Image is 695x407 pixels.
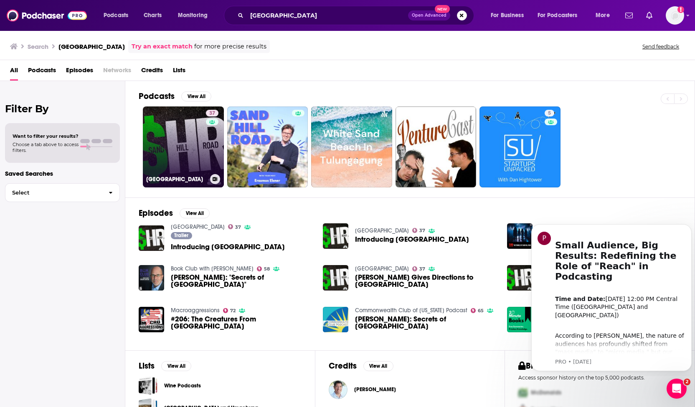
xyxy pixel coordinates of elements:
[13,133,79,139] span: Want to filter your results?
[228,224,241,229] a: 37
[173,63,185,81] a: Lists
[143,106,224,187] a: 37[GEOGRAPHIC_DATA]
[139,361,155,371] h2: Lists
[538,10,578,21] span: For Podcasters
[171,265,254,272] a: Book Club with Michael Smerconish
[666,6,684,25] span: Logged in as CaveHenricks
[471,308,484,313] a: 65
[98,9,139,22] button: open menu
[138,9,167,22] a: Charts
[507,223,533,249] a: The Tunnels of Sand Hill Road
[354,386,396,393] a: Scott Kupor
[478,309,484,313] span: 65
[132,42,193,51] a: Try an exact match
[139,376,157,395] a: Wine Podcasts
[412,266,426,271] a: 37
[532,9,590,22] button: open menu
[257,266,270,271] a: 58
[139,208,173,218] h2: Episodes
[531,389,561,396] span: McDonalds
[5,183,120,202] button: Select
[139,307,164,332] img: #206: The Creatures From Sand Hill Road
[596,10,610,21] span: More
[139,265,164,291] img: Scott Kupor: "Secrets of Sand Hill Road"
[677,6,684,13] svg: Add a profile image
[171,274,313,288] span: [PERSON_NAME]: "Secrets of [GEOGRAPHIC_DATA]"
[230,309,236,313] span: 72
[329,361,357,371] h2: Credits
[412,13,446,18] span: Open Advanced
[141,63,163,81] a: Credits
[161,361,191,371] button: View All
[545,110,554,116] a: 5
[355,274,497,288] span: [PERSON_NAME] Gives Directions to [GEOGRAPHIC_DATA]
[419,229,425,233] span: 37
[507,307,533,332] a: Secrets of Sand Hill Road - Book Summary
[171,223,225,230] a: Sand Hill Road
[144,10,162,21] span: Charts
[139,91,175,101] h2: Podcasts
[13,142,79,153] span: Choose a tab above to access filters.
[172,9,218,22] button: open menu
[232,6,482,25] div: Search podcasts, credits, & more...
[174,233,188,238] span: Trailer
[323,223,348,249] img: Introducing Sand Hill Road
[223,308,236,313] a: 72
[355,307,467,314] a: Commonwealth Club of California Podcast
[518,374,681,381] p: Access sponsor history on the top 5,000 podcasts.
[7,8,87,23] img: Podchaser - Follow, Share and Rate Podcasts
[622,8,636,23] a: Show notifications dropdown
[643,8,656,23] a: Show notifications dropdown
[171,316,313,330] a: #206: The Creatures From Sand Hill Road
[640,43,682,50] button: Send feedback
[206,110,218,116] a: 37
[5,169,120,177] p: Saved Searches
[518,361,553,371] h2: Brands
[58,43,125,51] h3: [GEOGRAPHIC_DATA]
[66,63,93,81] a: Episodes
[355,227,409,234] a: Sand Hill Road
[684,379,690,385] span: 2
[10,63,18,81] a: All
[103,63,131,81] span: Networks
[171,243,285,250] span: Introducing [GEOGRAPHIC_DATA]
[329,361,393,371] a: CreditsView All
[139,225,164,251] a: Introducing Sand Hill Road
[139,361,191,371] a: ListsView All
[354,386,396,393] span: [PERSON_NAME]
[146,176,207,183] h3: [GEOGRAPHIC_DATA]
[194,42,266,51] span: for more precise results
[507,265,533,291] img: Randy Komisar Gives Directions to Sand Hill Road
[28,43,48,51] h3: Search
[329,376,492,403] button: Scott KuporScott Kupor
[247,9,408,22] input: Search podcasts, credits, & more...
[435,5,450,13] span: New
[323,265,348,291] img: Randy Komisar Gives Directions to Sand Hill Road
[355,236,469,243] span: Introducing [GEOGRAPHIC_DATA]
[528,217,695,376] iframe: Intercom notifications message
[485,9,534,22] button: open menu
[408,10,450,20] button: Open AdvancedNew
[181,91,211,101] button: View All
[164,381,201,390] a: Wine Podcasts
[104,10,128,21] span: Podcasts
[171,274,313,288] a: Scott Kupor: "Secrets of Sand Hill Road"
[209,109,215,118] span: 37
[419,267,425,271] span: 37
[515,384,531,401] img: First Pro Logo
[264,267,270,271] span: 58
